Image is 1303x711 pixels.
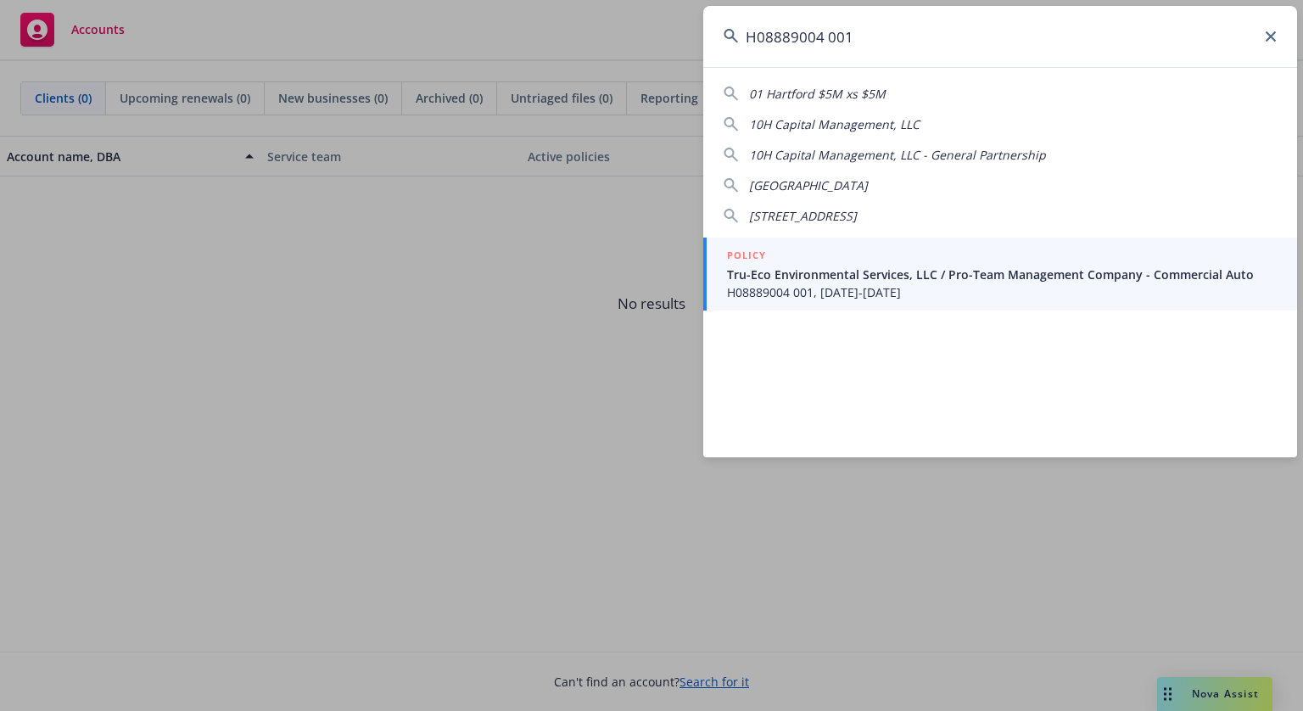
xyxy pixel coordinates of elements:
span: Tru-Eco Environmental Services, LLC / Pro-Team Management Company - Commercial Auto [727,266,1277,283]
span: 10H Capital Management, LLC - General Partnership [749,147,1046,163]
span: H08889004 001, [DATE]-[DATE] [727,283,1277,301]
input: Search... [703,6,1297,67]
a: POLICYTru-Eco Environmental Services, LLC / Pro-Team Management Company - Commercial AutoH0888900... [703,238,1297,311]
span: 10H Capital Management, LLC [749,116,920,132]
h5: POLICY [727,247,766,264]
span: 01 Hartford $5M xs $5M [749,86,886,102]
span: [STREET_ADDRESS] [749,208,857,224]
span: [GEOGRAPHIC_DATA] [749,177,868,193]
